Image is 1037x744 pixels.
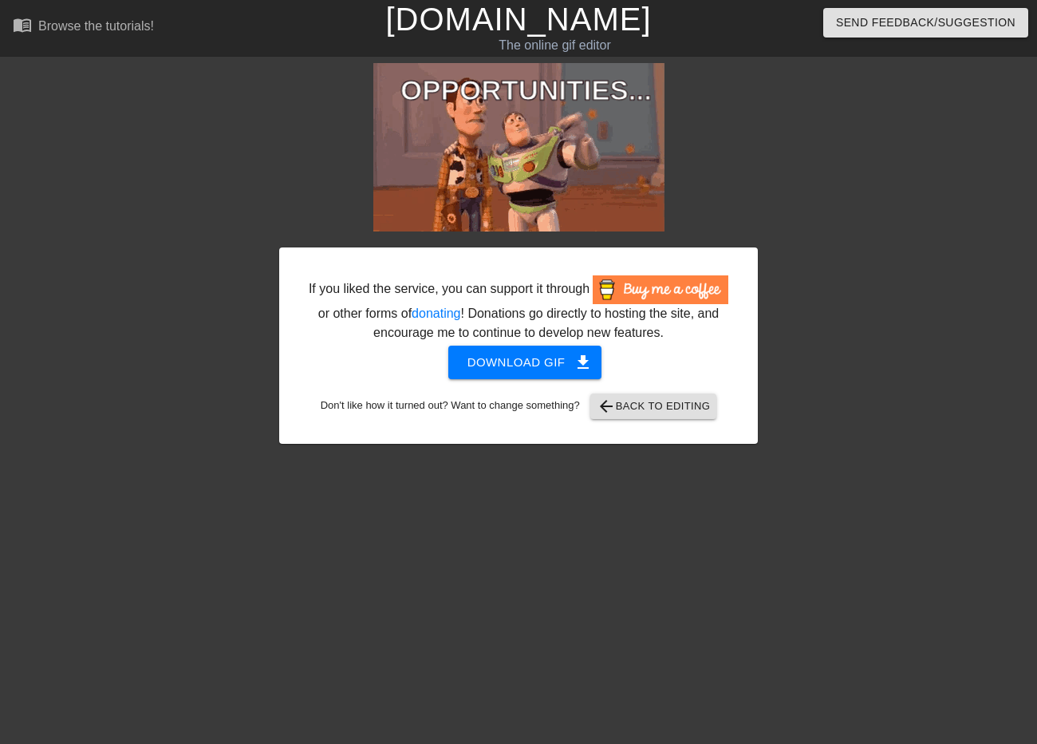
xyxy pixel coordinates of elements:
[373,63,664,232] img: mhpBbsvY.gif
[385,2,651,37] a: [DOMAIN_NAME]
[13,15,32,34] span: menu_book
[593,275,728,304] img: Buy Me A Coffee
[38,19,154,33] div: Browse the tutorials!
[353,36,755,55] div: The online gif editor
[467,352,583,373] span: Download gif
[836,13,1015,33] span: Send Feedback/Suggestion
[448,346,602,379] button: Download gif
[597,397,711,416] span: Back to Editing
[590,394,717,419] button: Back to Editing
[304,394,733,419] div: Don't like how it turned out? Want to change something?
[597,397,616,416] span: arrow_back
[823,8,1028,38] button: Send Feedback/Suggestion
[436,354,602,368] a: Download gif
[574,353,593,372] span: get_app
[412,307,460,320] a: donating
[307,275,730,342] div: If you liked the service, you can support it through or other forms of ! Donations go directly to...
[13,15,154,40] a: Browse the tutorials!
